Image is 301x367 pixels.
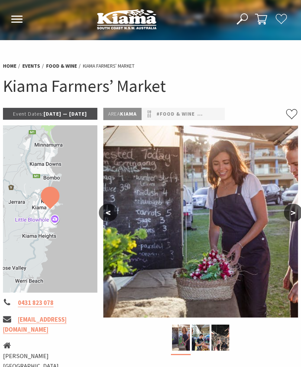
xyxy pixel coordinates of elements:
p: [DATE] — [DATE] [3,108,97,120]
p: Kiama [103,108,142,120]
a: Events [22,62,40,70]
span: Event Dates: [13,110,43,117]
a: [EMAIL_ADDRESS][DOMAIN_NAME] [3,316,67,334]
a: Home [3,62,16,70]
span: Area [108,110,120,117]
img: Kiama-Farmers-Market-Credit-DNSW [172,325,190,351]
li: Kiama Farmers’ Market [83,62,135,70]
h1: Kiama Farmers’ Market [3,75,298,97]
img: Kiama-Farmers-Market-Credit-DNSW [103,126,298,318]
button: < [99,204,117,222]
a: #Food & Wine [156,110,195,118]
img: Kiama Logo [97,9,156,29]
a: 0431 823 078 [18,299,54,307]
img: Kiama Farmers Market [211,325,229,351]
a: Food & Wine [46,62,77,70]
img: Kiama-Farmers-Market-Credit-DNSW [192,325,210,351]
